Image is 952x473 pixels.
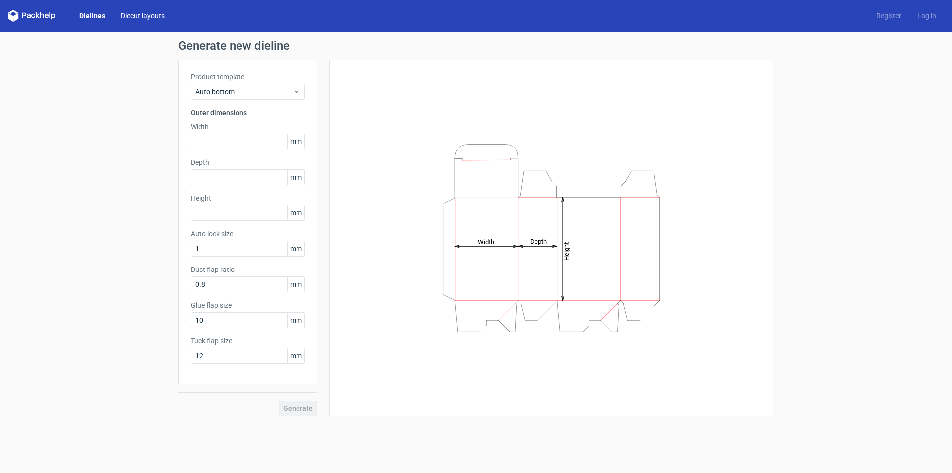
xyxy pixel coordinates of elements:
[191,157,305,167] label: Depth
[287,313,304,328] span: mm
[191,72,305,82] label: Product template
[530,238,547,245] tspan: Depth
[868,11,909,21] a: Register
[191,300,305,310] label: Glue flap size
[191,265,305,274] label: Dust flap ratio
[191,122,305,132] label: Width
[191,336,305,346] label: Tuck flap size
[287,241,304,256] span: mm
[478,238,494,245] tspan: Width
[287,134,304,149] span: mm
[71,11,113,21] a: Dielines
[287,348,304,363] span: mm
[191,229,305,239] label: Auto lock size
[191,108,305,118] h3: Outer dimensions
[191,193,305,203] label: Height
[563,242,570,260] tspan: Height
[178,40,773,52] h1: Generate new dieline
[113,11,173,21] a: Diecut layouts
[287,277,304,292] span: mm
[909,11,944,21] a: Log in
[195,87,293,97] span: Auto bottom
[287,205,304,220] span: mm
[287,170,304,185] span: mm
